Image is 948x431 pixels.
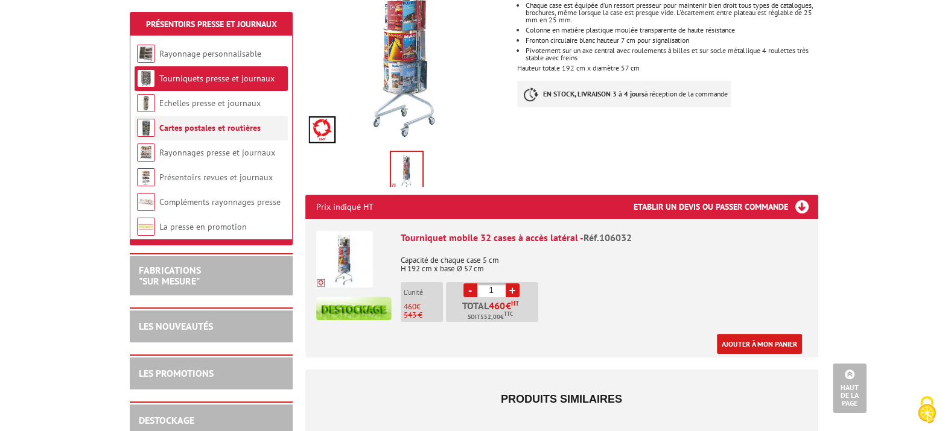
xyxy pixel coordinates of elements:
[401,248,807,273] p: Capacité de chaque case 5 cm H 192 cm x base Ø 57 cm
[137,218,155,236] img: La presse en promotion
[526,47,818,61] li: Pivotement sur un axe central avec roulements à billes et sur socle métallique 4 roulettes très s...
[504,310,513,317] sup: TTC
[833,363,867,413] a: Haut de la page
[404,303,443,311] p: €
[501,393,622,405] span: Produits similaires
[404,311,443,319] p: 543 €
[159,172,273,183] a: Présentoirs revues et journaux
[137,193,155,211] img: Compléments rayonnages presse
[468,312,513,322] span: Soit €
[584,231,632,244] span: Réf.106032
[526,27,818,34] li: Colonne en matière plastique moulée transparente de haute résistance
[449,301,538,322] p: Total
[159,48,261,59] a: Rayonnage personnalisable
[159,122,261,133] a: Cartes postales et routières
[526,2,818,24] li: Chaque case est équipée d'un ressort presseur pour maintenir bien droit tous types de catalogues,...
[480,312,500,322] span: 552,00
[137,143,155,162] img: Rayonnages presse et journaux
[316,297,392,320] img: destockage
[316,195,374,219] p: Prix indiqué HT
[137,45,155,63] img: Rayonnage personnalisable
[526,37,818,44] li: Fronton circulaire blanc hauteur 7 cm pour signalisation
[506,301,511,310] span: €
[506,283,520,297] a: +
[543,89,644,98] strong: EN STOCK, LIVRAISON 3 à 4 jours
[159,73,275,84] a: Tourniquets presse et journaux
[159,147,275,158] a: Rayonnages presse et journaux
[489,301,506,310] span: 460
[404,301,416,312] span: 460
[391,152,422,189] img: tourniquets_brochures_106032.jpg
[137,94,155,112] img: Echelles presse et journaux
[137,168,155,186] img: Présentoirs revues et journaux
[146,19,277,30] a: Présentoirs Presse et Journaux
[139,367,214,379] a: LES PROMOTIONS
[401,231,807,245] div: Tourniquet mobile 32 cases à accès latéral -
[463,283,477,297] a: -
[139,320,213,332] a: LES NOUVEAUTÉS
[137,69,155,87] img: Tourniquets presse et journaux
[906,390,948,431] button: Cookies (fenêtre modale)
[316,231,373,288] img: Tourniquet mobile 32 cases à accès latéral
[159,197,281,207] a: Compléments rayonnages presse
[717,334,802,354] a: Ajouter à mon panier
[517,81,731,107] p: à réception de la commande
[139,414,194,426] a: DESTOCKAGE
[912,395,942,425] img: Cookies (fenêtre modale)
[139,264,201,287] a: FABRICATIONS"Sur Mesure"
[511,299,519,307] sup: HT
[634,195,818,219] h3: Etablir un devis ou passer commande
[404,288,443,297] p: L'unité
[137,119,155,137] img: Cartes postales et routières
[159,221,247,232] a: La presse en promotion
[159,98,261,109] a: Echelles presse et journaux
